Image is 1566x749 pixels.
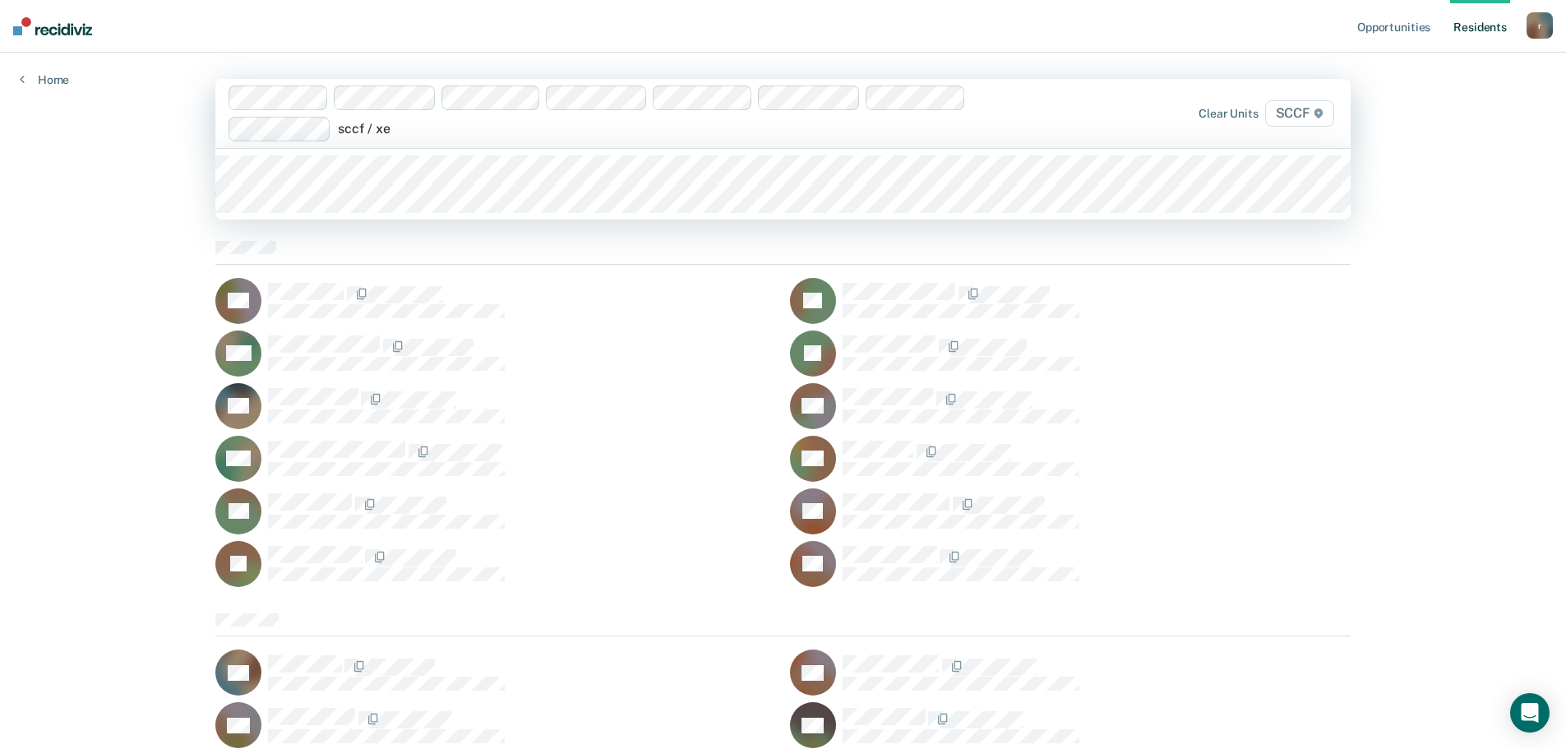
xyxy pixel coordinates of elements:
div: Clear units [1199,107,1259,121]
span: SCCF [1265,100,1334,127]
div: Open Intercom Messenger [1510,693,1550,733]
button: r [1527,12,1553,39]
a: Home [20,72,69,87]
img: Recidiviz [13,17,92,35]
